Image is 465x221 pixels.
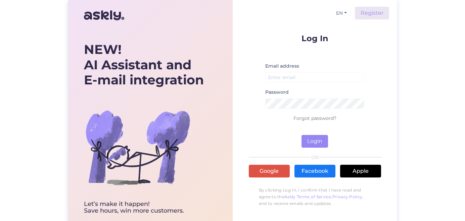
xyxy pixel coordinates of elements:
span: OR [310,155,320,160]
a: Facebook [294,165,335,177]
img: bg-askly [84,94,191,201]
p: Log In [249,34,381,43]
img: Askly [84,7,124,23]
a: Apple [340,165,381,177]
button: Login [301,135,328,148]
button: EN [333,8,350,18]
a: Privacy Policy [332,194,362,199]
label: Email address [265,63,299,70]
b: NEW! [84,42,122,57]
a: Forgot password? [293,115,336,121]
a: Google [249,165,290,177]
p: By clicking Log In, I confirm that I have read and agree to the , , and to receive emails and upd... [249,183,381,210]
div: AI Assistant and E-mail integration [84,42,204,88]
div: Let’s make it happen! Save hours, win more customers. [84,201,204,214]
input: Enter email [265,72,365,83]
a: Register [355,7,389,19]
label: Password [265,89,289,96]
a: Askly Terms of Service [284,194,331,199]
